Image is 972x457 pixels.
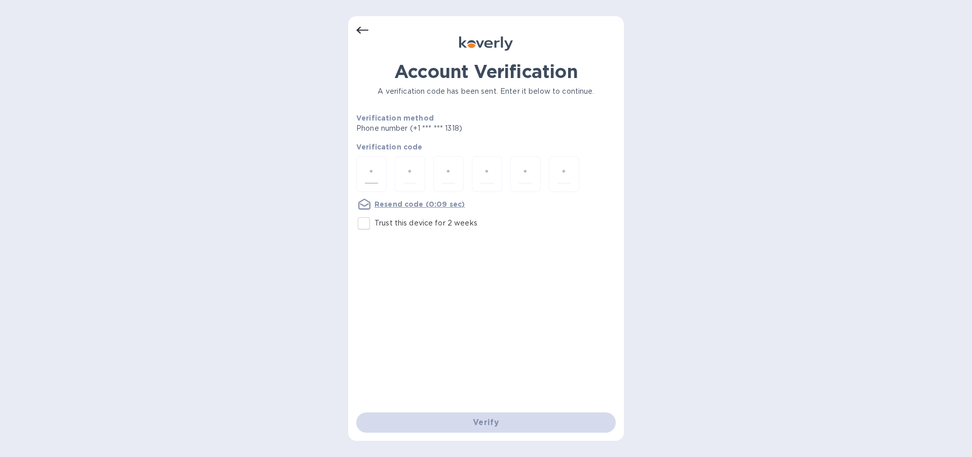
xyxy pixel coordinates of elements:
[356,114,434,122] b: Verification method
[356,123,540,134] p: Phone number (+1 *** *** 1318)
[375,200,465,208] u: Resend code (0:09 sec)
[356,61,616,82] h1: Account Verification
[356,142,616,152] p: Verification code
[375,218,477,228] p: Trust this device for 2 weeks
[356,86,616,97] p: A verification code has been sent. Enter it below to continue.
